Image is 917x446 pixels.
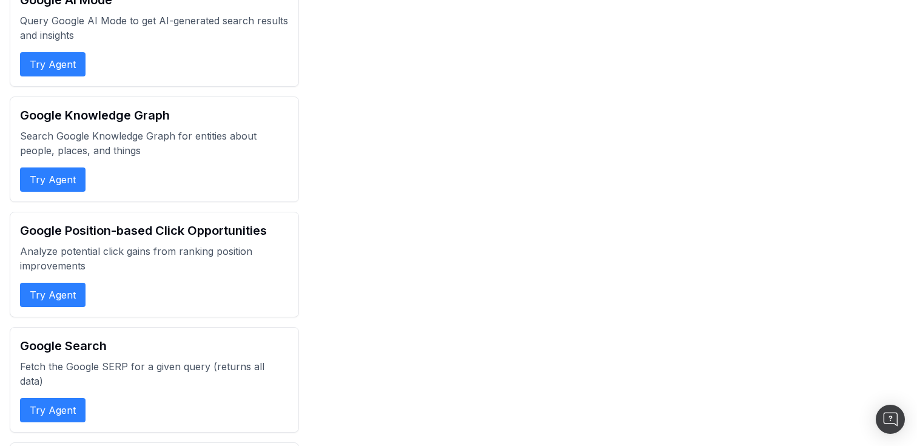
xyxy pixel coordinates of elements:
p: Query Google AI Mode to get AI-generated search results and insights [20,13,289,42]
h2: Google Knowledge Graph [20,107,289,124]
p: Search Google Knowledge Graph for entities about people, places, and things [20,129,289,158]
div: Open Intercom Messenger [876,405,905,434]
h2: Google Position-based Click Opportunities [20,222,289,239]
button: Try Agent [20,398,86,422]
button: Try Agent [20,283,86,307]
h2: Google Search [20,337,289,354]
button: Try Agent [20,167,86,192]
button: Try Agent [20,52,86,76]
p: Analyze potential click gains from ranking position improvements [20,244,289,273]
p: Fetch the Google SERP for a given query (returns all data) [20,359,289,388]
